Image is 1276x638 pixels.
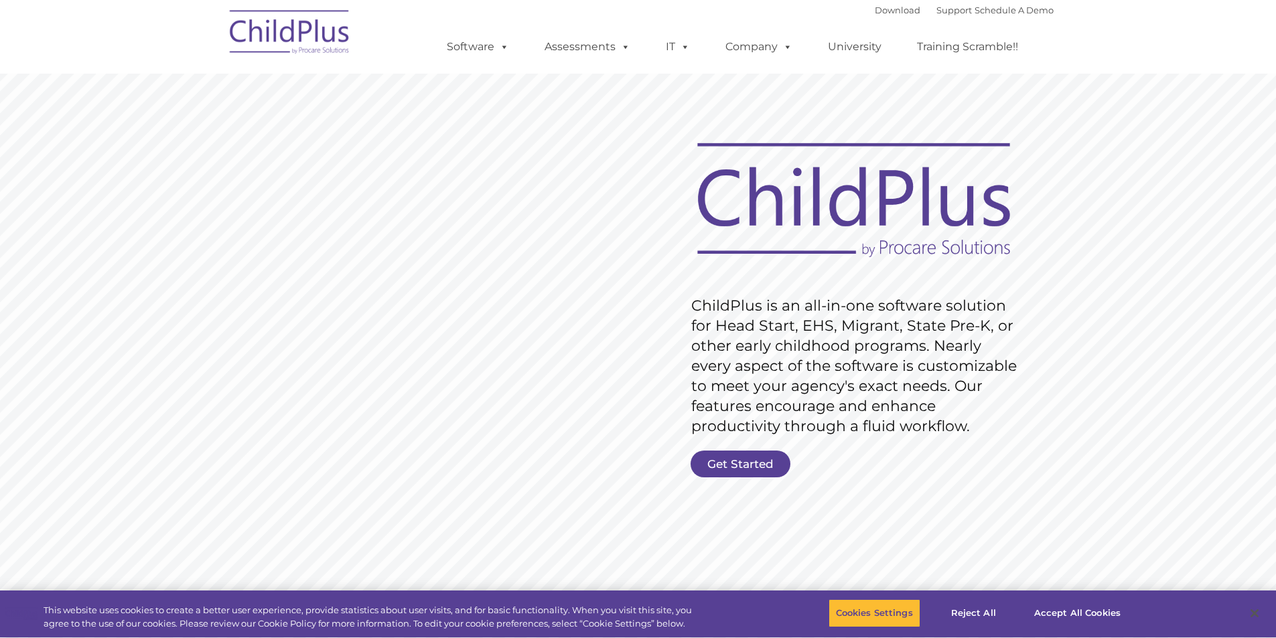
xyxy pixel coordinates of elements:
[829,599,920,627] button: Cookies Settings
[531,33,644,60] a: Assessments
[1027,599,1128,627] button: Accept All Cookies
[875,5,920,15] a: Download
[691,451,790,477] a: Get Started
[433,33,522,60] a: Software
[936,5,972,15] a: Support
[223,1,357,68] img: ChildPlus by Procare Solutions
[1240,599,1269,628] button: Close
[904,33,1032,60] a: Training Scramble!!
[875,5,1054,15] font: |
[691,296,1023,436] rs-layer: ChildPlus is an all-in-one software solution for Head Start, EHS, Migrant, State Pre-K, or other ...
[44,604,702,630] div: This website uses cookies to create a better user experience, provide statistics about user visit...
[652,33,703,60] a: IT
[975,5,1054,15] a: Schedule A Demo
[712,33,806,60] a: Company
[814,33,895,60] a: University
[932,599,1015,627] button: Reject All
